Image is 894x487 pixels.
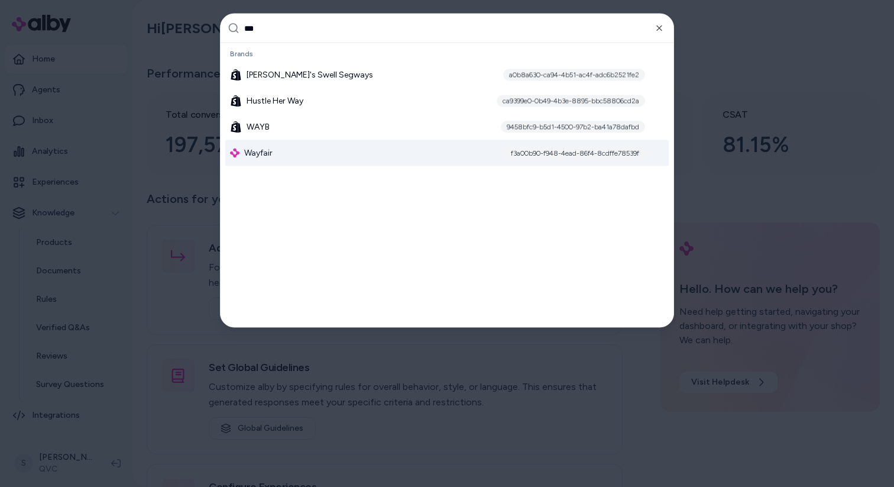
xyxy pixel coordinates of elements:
div: Suggestions [221,43,673,327]
span: WAYB [247,121,270,133]
span: [PERSON_NAME]'s Swell Segways [247,69,373,81]
img: alby Logo [230,149,239,158]
div: ca9399e0-0b49-4b3e-8895-bbc58806cd2a [497,95,645,107]
div: a0b8a630-ca94-4b51-ac4f-adc6b2521fe2 [503,69,645,81]
div: 9458bfc9-b5d1-4500-97b2-ba41a78dafbd [501,121,645,133]
div: f3a00b90-f948-4ead-86f4-8cdffe78539f [505,147,645,159]
span: Wayfair [244,147,273,159]
div: Brands [225,46,669,62]
span: Hustle Her Way [247,95,303,107]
